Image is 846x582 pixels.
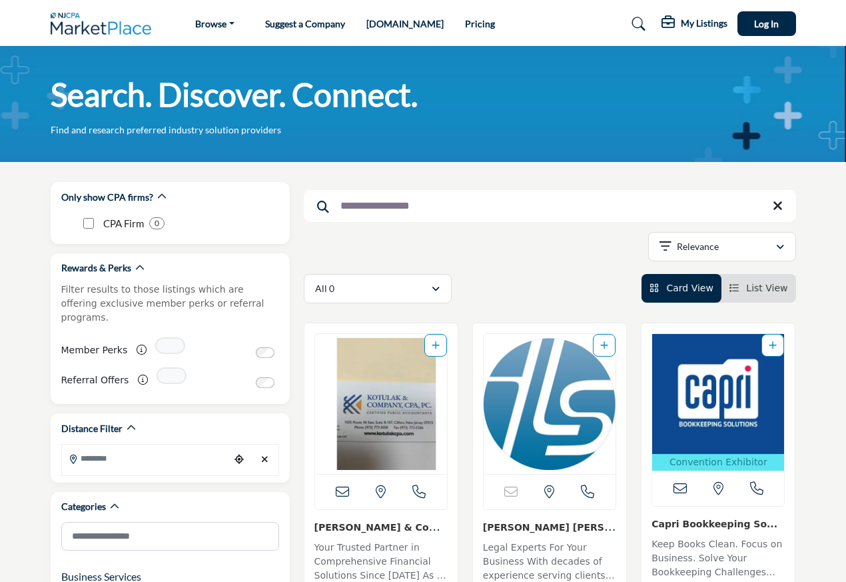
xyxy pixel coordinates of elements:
a: Open Listing in new tab [652,334,784,471]
a: Open Listing in new tab [484,334,616,474]
li: List View [721,274,796,303]
a: Capri Bookkeeping So... [651,519,777,529]
input: Switch to Referral Offers [256,377,274,388]
a: Add To List [769,340,777,351]
p: Keep Books Clean. Focus on Business. Solve Your Bookkeeping Challenges and Unlock Business Growth... [651,537,785,582]
label: Referral Offers [61,369,129,392]
a: Open Listing in new tab [315,334,447,474]
input: CPA Firm checkbox [83,218,94,229]
h2: Rewards & Perks [61,261,131,275]
p: All 0 [315,282,334,295]
span: Log In [754,18,779,29]
a: Browse [186,15,244,33]
div: Choose your current location [229,445,248,474]
h2: Categories [61,500,106,513]
a: Keep Books Clean. Focus on Business. Solve Your Bookkeeping Challenges and Unlock Business Growth... [651,534,785,582]
li: Card View [641,274,721,303]
img: Capri Bookkeeping Solutions, LLC [652,334,784,454]
a: [DOMAIN_NAME] [366,18,444,29]
p: Find and research preferred industry solution providers [51,123,281,137]
input: Switch to Member Perks [256,347,274,358]
a: Add To List [432,340,440,351]
button: Relevance [648,232,796,261]
input: Search Location [62,445,230,471]
span: List View [746,283,787,293]
input: Search Category [61,522,279,551]
h3: Hyland Levin Shapiro [483,520,616,534]
p: Filter results to those listings which are offering exclusive member perks or referral programs. [61,283,279,325]
span: Card View [666,283,713,293]
a: Add To List [600,340,608,351]
div: My Listings [661,16,727,32]
a: View List [729,283,788,293]
p: Relevance [677,240,719,253]
button: Log In [737,11,796,36]
h5: My Listings [681,17,727,29]
a: Suggest a Company [265,18,345,29]
img: Site Logo [51,13,159,35]
h2: Only show CPA firms? [61,191,153,204]
input: Search Keyword [304,190,796,222]
h3: Capri Bookkeeping Solutions, LLC [651,517,785,531]
h2: Distance Filter [61,422,123,435]
div: Clear search location [255,445,274,474]
label: Member Perks [61,339,128,362]
a: Search [619,13,654,35]
h3: Kotulak & Company, CPA, PC [314,520,448,534]
img: Kotulak & Company, CPA, PC [315,334,447,474]
img: Hyland Levin Shapiro [484,334,616,474]
a: Pricing [465,18,495,29]
h1: Search. Discover. Connect. [51,74,418,115]
a: View Card [649,283,713,293]
b: 0 [155,219,159,228]
button: All 0 [304,274,452,303]
p: Convention Exhibitor [655,455,781,469]
p: CPA Firm: CPA Firm [103,216,144,231]
div: 0 Results For CPA Firm [149,217,165,229]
